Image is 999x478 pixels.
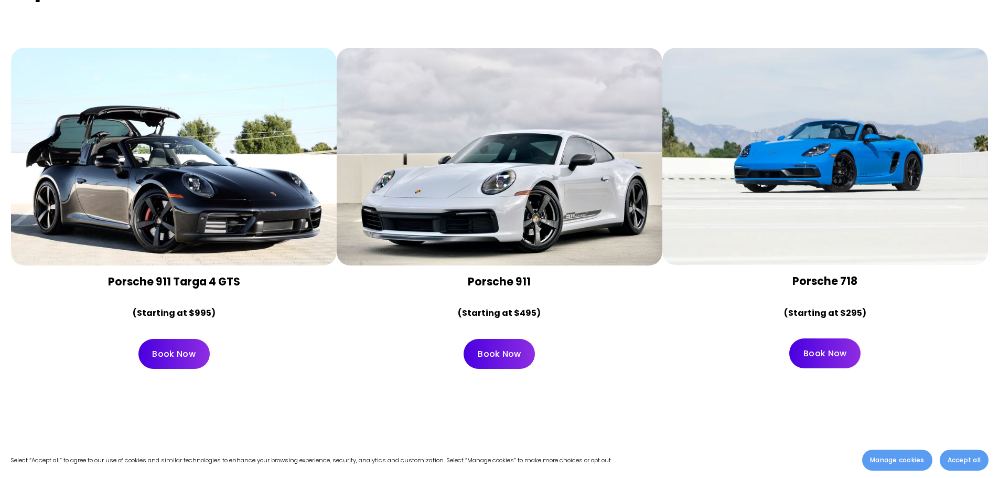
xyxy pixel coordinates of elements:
[458,307,541,319] strong: (Starting at $495)
[940,450,989,471] button: Accept all
[108,274,240,289] strong: Porsche 911 Targa 4 GTS
[870,455,924,465] span: Manage cookies
[10,455,612,466] p: Select “Accept all” to agree to our use of cookies and similar technologies to enhance your brows...
[792,273,857,289] strong: Porsche 718
[468,274,531,289] strong: Porsche 911
[138,339,210,369] a: Book Now
[133,307,216,319] strong: (Starting at $995)
[784,307,866,319] strong: (Starting at $295)
[862,450,932,471] button: Manage cookies
[464,339,535,369] a: Book Now
[789,338,861,368] a: Book Now
[948,455,981,465] span: Accept all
